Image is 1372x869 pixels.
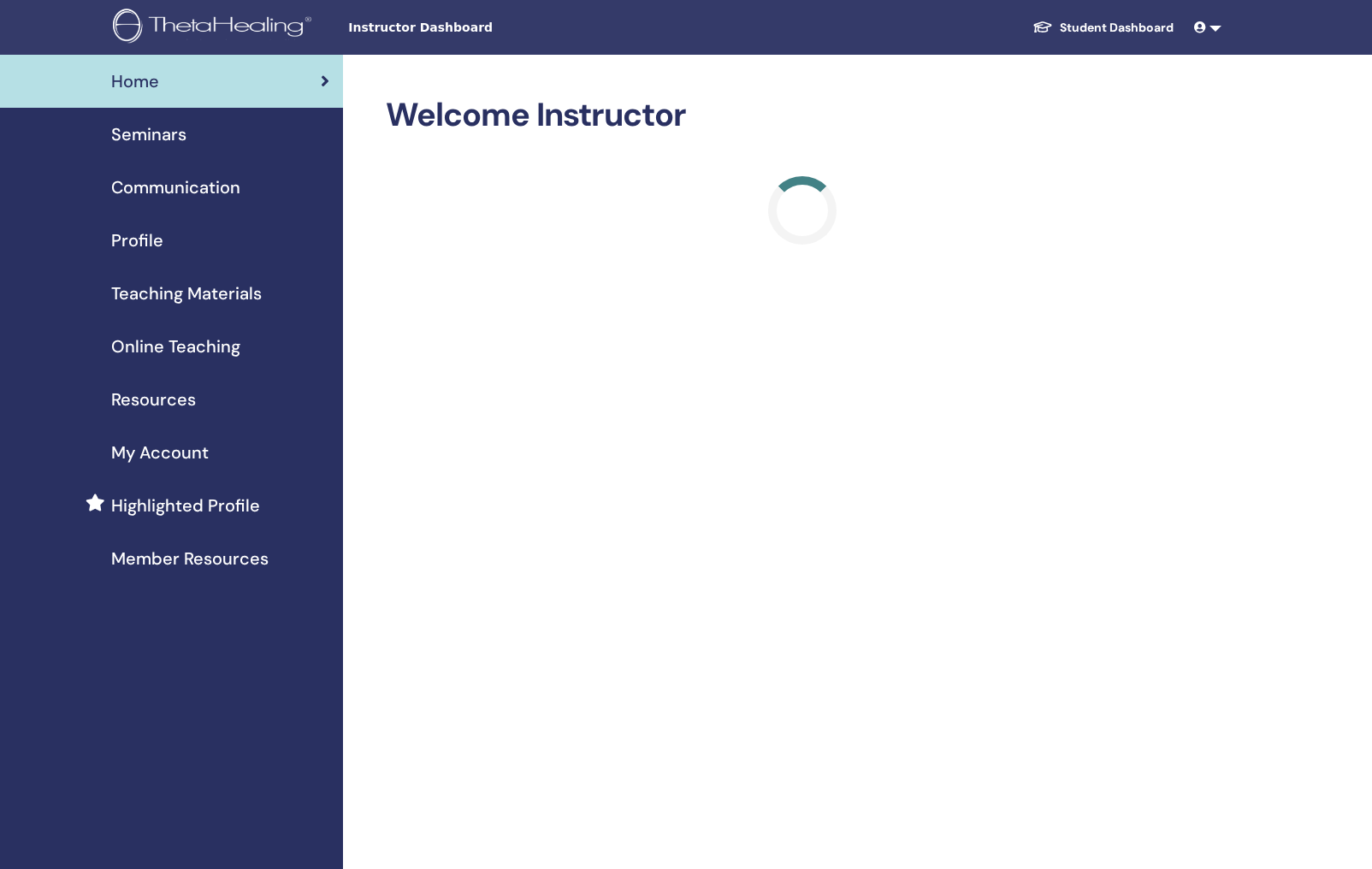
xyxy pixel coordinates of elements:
[386,96,1218,135] h2: Welcome Instructor
[348,19,605,37] span: Instructor Dashboard
[111,228,163,253] span: Profile
[111,440,209,465] span: My Account
[113,9,317,47] img: logo.png
[111,281,262,306] span: Teaching Materials
[111,493,260,518] span: Highlighted Profile
[1019,12,1187,44] a: Student Dashboard
[111,546,269,571] span: Member Resources
[111,68,159,94] span: Home
[111,121,186,147] span: Seminars
[111,334,240,359] span: Online Teaching
[111,387,196,412] span: Resources
[1032,20,1053,34] img: graduation-cap-white.svg
[111,174,240,200] span: Communication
